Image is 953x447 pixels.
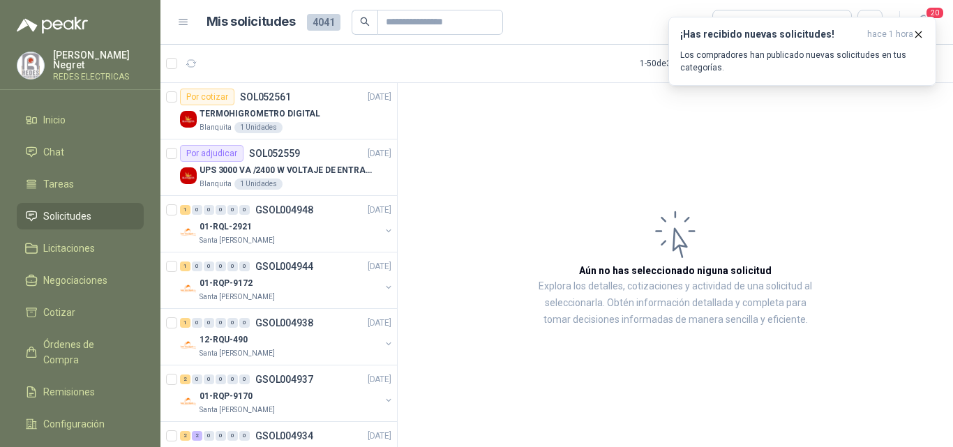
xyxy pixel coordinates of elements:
p: SOL052559 [249,149,300,158]
p: GSOL004948 [255,205,313,215]
img: Company Logo [180,167,197,184]
a: Licitaciones [17,235,144,262]
div: Por adjudicar [180,145,243,162]
div: 0 [227,318,238,328]
div: 0 [216,374,226,384]
img: Company Logo [180,111,197,128]
div: 2 [180,374,190,384]
p: Santa [PERSON_NAME] [200,348,275,359]
div: 0 [227,262,238,271]
img: Company Logo [180,337,197,354]
div: 2 [192,431,202,441]
div: 0 [239,205,250,215]
div: 0 [204,431,214,441]
a: Por cotizarSOL052561[DATE] Company LogoTERMOHIGROMETRO DIGITALBlanquita1 Unidades [160,83,397,139]
p: Blanquita [200,179,232,190]
p: GSOL004938 [255,318,313,328]
p: GSOL004934 [255,431,313,441]
div: 0 [204,262,214,271]
div: Todas [721,15,751,30]
a: Configuración [17,411,144,437]
span: Tareas [43,176,74,192]
div: 1 [180,318,190,328]
span: Chat [43,144,64,160]
a: 1 0 0 0 0 0 GSOL004948[DATE] Company Logo01-RQL-2921Santa [PERSON_NAME] [180,202,394,246]
p: GSOL004944 [255,262,313,271]
div: 0 [227,205,238,215]
a: 2 0 0 0 0 0 GSOL004937[DATE] Company Logo01-RQP-9170Santa [PERSON_NAME] [180,371,394,416]
p: REDES ELECTRICAS [53,73,144,81]
p: Santa [PERSON_NAME] [200,235,275,246]
img: Company Logo [180,280,197,297]
span: Remisiones [43,384,95,400]
p: 12-RQU-490 [200,333,248,347]
p: [DATE] [368,204,391,217]
p: Santa [PERSON_NAME] [200,291,275,303]
div: 0 [216,262,226,271]
img: Company Logo [180,224,197,241]
span: Cotizar [43,305,75,320]
span: Licitaciones [43,241,95,256]
a: Chat [17,139,144,165]
button: 20 [911,10,936,35]
div: 1 Unidades [234,179,283,190]
h3: Aún no has seleccionado niguna solicitud [579,263,772,278]
span: 20 [925,6,945,20]
button: ¡Has recibido nuevas solicitudes!hace 1 hora Los compradores han publicado nuevas solicitudes en ... [668,17,936,86]
a: Cotizar [17,299,144,326]
p: TERMOHIGROMETRO DIGITAL [200,107,320,121]
a: Inicio [17,107,144,133]
span: Negociaciones [43,273,107,288]
div: 0 [227,374,238,384]
a: Tareas [17,171,144,197]
p: 01-RQL-2921 [200,220,252,234]
a: Negociaciones [17,267,144,294]
h1: Mis solicitudes [207,12,296,32]
div: 2 [180,431,190,441]
a: 1 0 0 0 0 0 GSOL004938[DATE] Company Logo12-RQU-490Santa [PERSON_NAME] [180,315,394,359]
div: 1 [180,262,190,271]
a: 1 0 0 0 0 0 GSOL004944[DATE] Company Logo01-RQP-9172Santa [PERSON_NAME] [180,258,394,303]
img: Company Logo [17,52,44,79]
div: 0 [192,205,202,215]
div: 0 [204,205,214,215]
span: Órdenes de Compra [43,337,130,368]
span: search [360,17,370,26]
span: Inicio [43,112,66,128]
p: [DATE] [368,260,391,273]
p: [DATE] [368,147,391,160]
p: GSOL004937 [255,374,313,384]
h3: ¡Has recibido nuevas solicitudes! [680,29,862,40]
p: UPS 3000 VA /2400 W VOLTAJE DE ENTRADA / SALIDA 12V ON LINE [200,164,373,177]
div: 0 [192,318,202,328]
div: 0 [192,374,202,384]
div: 0 [216,431,226,441]
span: hace 1 hora [867,29,913,40]
p: 01-RQP-9172 [200,277,253,290]
a: Remisiones [17,379,144,405]
p: [DATE] [368,373,391,386]
img: Logo peakr [17,17,88,33]
p: [PERSON_NAME] Negret [53,50,144,70]
span: Configuración [43,416,105,432]
p: SOL052561 [240,92,291,102]
div: 0 [239,262,250,271]
p: Blanquita [200,122,232,133]
p: Los compradores han publicado nuevas solicitudes en tus categorías. [680,49,924,74]
div: 1 [180,205,190,215]
a: Por adjudicarSOL052559[DATE] Company LogoUPS 3000 VA /2400 W VOLTAJE DE ENTRADA / SALIDA 12V ON L... [160,139,397,196]
div: 0 [239,318,250,328]
a: Solicitudes [17,203,144,229]
div: 0 [216,205,226,215]
p: [DATE] [368,430,391,443]
div: Por cotizar [180,89,234,105]
div: 0 [239,431,250,441]
span: 4041 [307,14,340,31]
div: 1 - 50 de 3454 [640,52,730,75]
img: Company Logo [180,393,197,410]
div: 0 [204,318,214,328]
div: 0 [227,431,238,441]
span: Solicitudes [43,209,91,224]
div: 0 [216,318,226,328]
a: Órdenes de Compra [17,331,144,373]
